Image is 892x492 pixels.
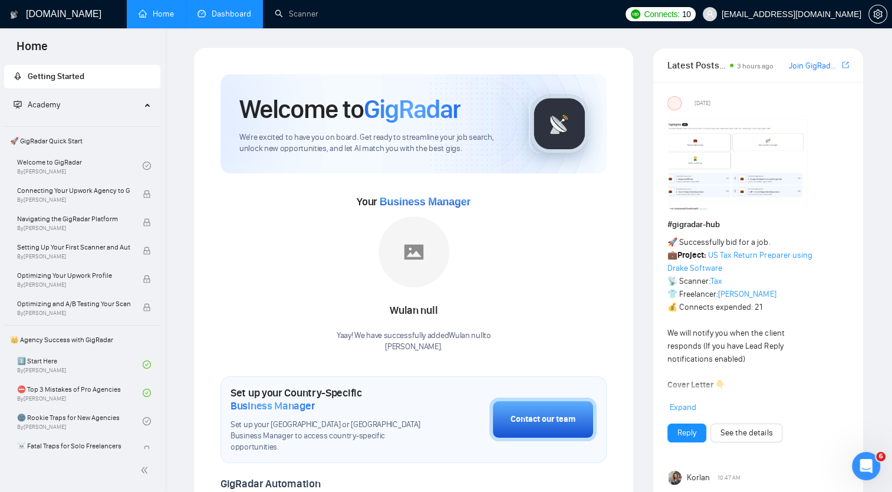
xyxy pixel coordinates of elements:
span: check-circle [143,360,151,369]
span: Expand [670,402,696,412]
li: Getting Started [4,65,160,88]
span: Optimizing and A/B Testing Your Scanner for Better Results [17,298,130,310]
span: check-circle [143,162,151,170]
a: ⛔ Top 3 Mistakes of Pro AgenciesBy[PERSON_NAME] [17,380,143,406]
span: Setting Up Your First Scanner and Auto-Bidder [17,241,130,253]
img: F09354QB7SM-image.png [669,115,810,209]
span: lock [143,190,151,198]
a: 🌚 Rookie Traps for New AgenciesBy[PERSON_NAME] [17,408,143,434]
h1: # gigradar-hub [667,218,849,231]
span: By [PERSON_NAME] [17,253,130,260]
span: Connecting Your Upwork Agency to GigRadar [17,185,130,196]
span: GigRadar [364,93,460,125]
button: See the details [710,424,782,442]
span: Korlan [687,471,710,484]
img: Korlan [669,471,683,485]
button: Reply [667,424,706,442]
a: dashboardDashboard [198,9,251,19]
a: searchScanner [275,9,318,19]
button: setting [868,5,887,24]
span: Home [7,38,57,63]
img: logo [10,5,18,24]
p: [PERSON_NAME] . [337,342,491,353]
a: See the details [720,427,772,439]
span: Academy [28,100,60,110]
span: Navigating the GigRadar Platform [17,213,130,225]
div: Contact our team [511,413,575,426]
span: GigRadar Automation [220,477,320,490]
span: lock [143,303,151,311]
span: 🚀 GigRadar Quick Start [5,129,159,153]
span: Business Manager [380,196,470,208]
span: lock [143,218,151,227]
span: Business Manager [231,399,315,412]
h1: Welcome to [239,93,460,125]
a: Reply [677,427,696,439]
span: 6 [876,452,886,461]
div: Yaay! We have successfully added Wulan null to [337,330,491,353]
span: Set up your [GEOGRAPHIC_DATA] or [GEOGRAPHIC_DATA] Business Manager to access country-specific op... [231,419,430,453]
span: Connects: [644,8,679,21]
a: Tax [710,276,722,286]
img: placeholder.png [378,217,449,287]
span: user [706,10,714,18]
span: setting [869,9,887,19]
span: check-circle [143,417,151,425]
a: Welcome to GigRadarBy[PERSON_NAME] [17,153,143,179]
a: export [842,60,849,71]
span: 👑 Agency Success with GigRadar [5,328,159,352]
span: By [PERSON_NAME] [17,281,130,288]
a: US Tax Return Preparer using Drake Software [667,250,812,273]
a: homeHome [139,9,174,19]
span: lock [143,445,151,454]
span: lock [143,247,151,255]
strong: Project: [677,250,706,260]
img: upwork-logo.png [631,9,640,19]
strong: Cover Letter 👇 [667,380,725,390]
span: export [842,60,849,70]
span: By [PERSON_NAME] [17,196,130,204]
span: [DATE] [694,98,710,109]
span: Latest Posts from the GigRadar Community [667,58,726,73]
span: double-left [140,464,152,476]
span: ☠️ Fatal Traps for Solo Freelancers [17,440,130,452]
span: By [PERSON_NAME] [17,225,130,232]
a: 1️⃣ Start HereBy[PERSON_NAME] [17,352,143,378]
span: 10:47 AM [717,473,740,483]
span: check-circle [143,389,151,397]
span: Academy [14,100,60,110]
span: fund-projection-screen [14,100,22,109]
span: Your [357,195,470,208]
span: By [PERSON_NAME] [17,310,130,317]
iframe: Intercom live chat [852,452,880,480]
span: 10 [682,8,691,21]
a: [PERSON_NAME] [718,289,776,299]
span: 3 hours ago [737,62,773,70]
span: We're excited to have you on board. Get ready to streamline your job search, unlock new opportuni... [239,132,510,155]
img: gigradar-logo.png [530,94,589,153]
a: Join GigRadar Slack Community [788,60,840,73]
span: Getting Started [28,71,84,81]
a: setting [868,9,887,19]
span: Optimizing Your Upwork Profile [17,270,130,281]
span: lock [143,275,151,283]
div: Wulan null [337,301,491,321]
h1: Set up your Country-Specific [231,386,430,412]
button: Contact our team [489,398,597,441]
span: rocket [14,72,22,80]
